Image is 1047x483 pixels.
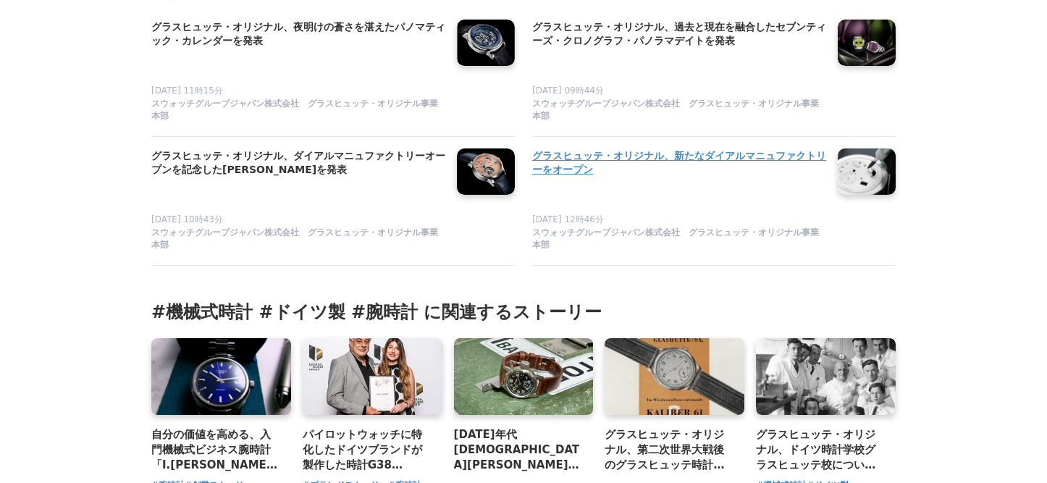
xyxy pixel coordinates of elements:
a: グラスヒュッテ・オリジナル、過去と現在を融合したセブンティーズ・クロノグラフ・パノラマデイトを発表 [532,20,826,50]
a: 自分の価値を高める、入門機械式ビジネス腕時計「I.[PERSON_NAME]（イタル）」。こだわりを元に、ユーザーの声と共にアップデートを重ねた挑戦秘話。 [151,427,279,474]
span: [DATE] 12時46分 [532,214,604,224]
a: スウォッチグループジャパン株式会社 グラスヒュッテ・オリジナル事業本部 [151,98,445,125]
a: グラスヒュッテ・オリジナル、夜明けの蒼さを湛えたパノマティック・カレンダーを発表 [151,20,445,50]
a: スウォッチグループジャパン株式会社 グラスヒュッテ・オリジナル事業本部 [532,98,826,125]
span: スウォッチグループジャパン株式会社 グラスヒュッテ・オリジナル事業本部 [532,227,826,251]
h4: グラスヒュッテ・オリジナル、ダイアルマニュファクトリーオープンを記念した[PERSON_NAME]を発表 [151,148,445,178]
a: グラスヒュッテ・オリジナル、ダイアルマニュファクトリーオープンを記念した[PERSON_NAME]を発表 [151,148,445,179]
span: [DATE] 10時43分 [151,214,223,224]
span: スウォッチグループジャパン株式会社 グラスヒュッテ・オリジナル事業本部 [532,98,826,122]
h3: #機械式時計 #ドイツ製 #腕時計 に関連するストーリー [151,301,896,324]
a: グラスヒュッテ・オリジナル、ドイツ時計学校グラスヒュッテ校についてのストーリー [756,427,884,474]
a: [DATE]年代[DEMOGRAPHIC_DATA][PERSON_NAME]特殊部隊向けの名作モデル、”BUSHIPS”腕時計の復刻ストーリー [454,427,582,474]
a: グラスヒュッテ・オリジナル、第二次世界大戦後のグラスヒュッテ時計産業のストーリー [605,427,733,474]
span: [DATE] 11時15分 [151,85,223,96]
a: スウォッチグループジャパン株式会社 グラスヒュッテ・オリジナル事業本部 [532,227,826,253]
h4: グラスヒュッテ・オリジナル、夜明けの蒼さを湛えたパノマティック・カレンダーを発表 [151,20,445,49]
a: パイロットウォッチに特化したドイツブランドが製作した時計G38 Dessauのストーリー [303,427,431,474]
span: [DATE] 09時44分 [532,85,604,96]
a: グラスヒュッテ・オリジナル、新たなダイアルマニュファクトリーをオープン [532,148,826,179]
span: スウォッチグループジャパン株式会社 グラスヒュッテ・オリジナル事業本部 [151,98,445,122]
h4: グラスヒュッテ・オリジナル、過去と現在を融合したセブンティーズ・クロノグラフ・パノラマデイトを発表 [532,20,826,49]
h4: グラスヒュッテ・オリジナル、新たなダイアルマニュファクトリーをオープン [532,148,826,178]
a: スウォッチグループジャパン株式会社 グラスヒュッテ・オリジナル事業本部 [151,227,445,253]
span: スウォッチグループジャパン株式会社 グラスヒュッテ・オリジナル事業本部 [151,227,445,251]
